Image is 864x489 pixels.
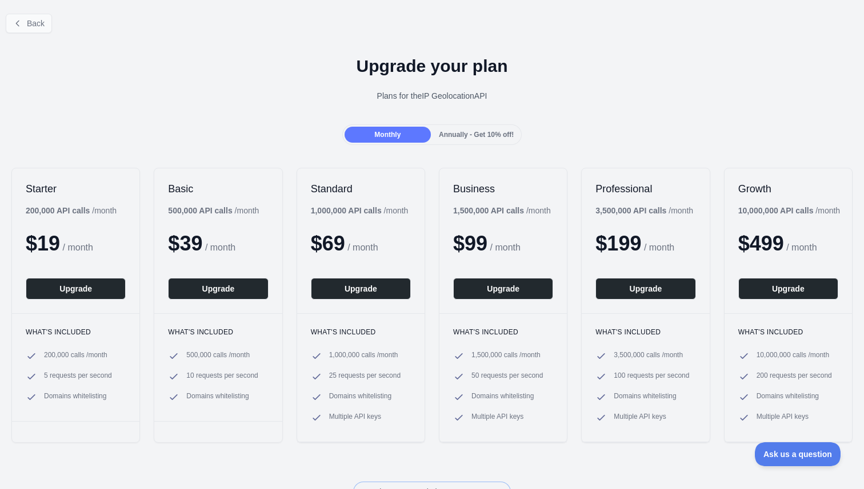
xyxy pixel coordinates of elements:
b: 1,000,000 API calls [311,206,382,215]
b: 1,500,000 API calls [453,206,524,215]
span: $ 499 [738,232,784,255]
b: 3,500,000 API calls [595,206,666,215]
h2: Professional [595,182,695,196]
div: / month [453,205,551,216]
div: / month [595,205,693,216]
h2: Growth [738,182,838,196]
h2: Business [453,182,553,196]
h2: Standard [311,182,411,196]
iframe: Toggle Customer Support [755,442,841,466]
span: $ 69 [311,232,345,255]
span: $ 99 [453,232,487,255]
div: / month [311,205,409,216]
span: $ 199 [595,232,641,255]
div: / month [738,205,841,216]
b: 10,000,000 API calls [738,206,814,215]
